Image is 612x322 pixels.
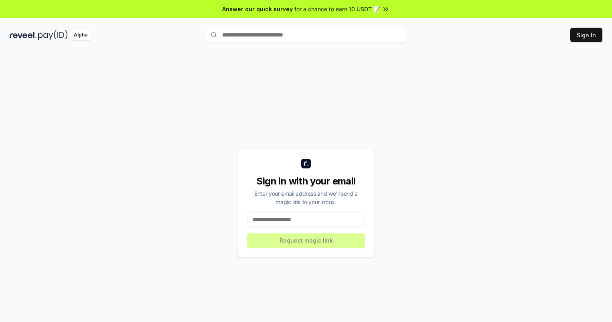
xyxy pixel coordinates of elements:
div: Sign in with your email [247,175,365,188]
img: logo_small [301,159,311,168]
img: reveel_dark [10,30,36,40]
button: Sign In [570,28,602,42]
div: Enter your email address and we’ll send a magic link to your inbox. [247,189,365,206]
span: Answer our quick survey [222,5,293,13]
div: Alpha [69,30,92,40]
img: pay_id [38,30,68,40]
span: for a chance to earn 10 USDT 📝 [294,5,380,13]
